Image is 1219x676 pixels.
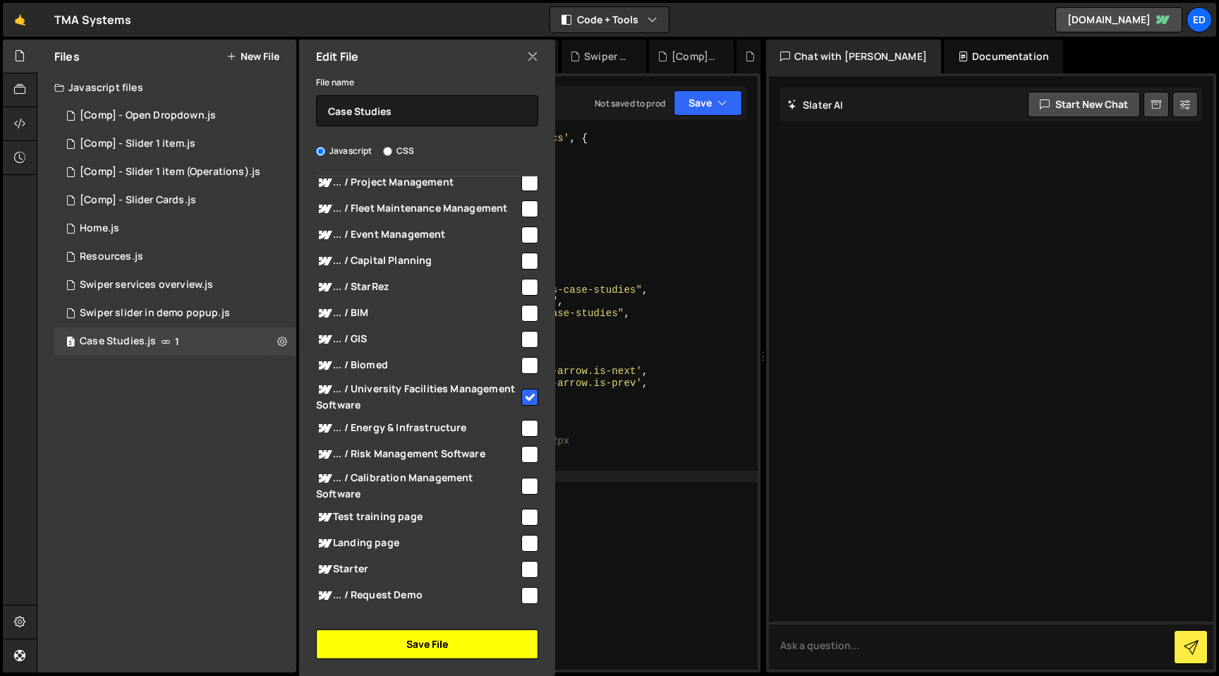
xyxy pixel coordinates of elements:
[383,147,392,156] input: CSS
[316,470,519,501] span: ... / Calibration Management Software
[759,49,804,64] div: [Comp] - Slider 1 item.js
[80,251,143,263] div: Resources.js
[674,90,742,116] button: Save
[54,11,131,28] div: TMA Systems
[316,381,519,412] span: ... / University Facilities Management Software
[54,49,80,64] h2: Files
[1187,7,1212,32] a: Ed
[80,279,213,291] div: Swiper services overview.js
[316,279,519,296] span: ... / StarRez
[54,243,296,271] div: 15745/44306.js
[383,144,414,158] label: CSS
[54,102,296,130] div: 15745/41947.js
[80,307,230,320] div: Swiper slider in demo popup.js
[787,98,844,111] h2: Slater AI
[80,166,260,179] div: [Comp] - Slider 1 item (Operations).js
[595,97,665,109] div: Not saved to prod
[54,327,296,356] div: Case Studies.js
[316,446,519,463] span: ... / Risk Management Software
[316,147,325,156] input: Javascript
[316,76,354,90] label: File name
[316,629,538,659] button: Save File
[316,357,519,374] span: ... / Biomed
[316,561,519,578] span: Starter
[54,215,296,243] div: 15745/41882.js
[316,305,519,322] span: ... / BIM
[1028,92,1140,117] button: Start new chat
[672,49,717,64] div: [Comp] - Open Dropdown.js
[80,194,196,207] div: [Comp] - Slider Cards.js
[66,337,75,349] span: 3
[316,174,519,191] span: ... / Project Management
[54,130,296,158] div: 15745/41885.js
[316,95,538,126] input: Name
[80,222,119,235] div: Home.js
[37,73,296,102] div: Javascript files
[766,40,941,73] div: Chat with [PERSON_NAME]
[550,7,669,32] button: Code + Tools
[316,144,372,158] label: Javascript
[1055,7,1182,32] a: [DOMAIN_NAME]
[316,49,358,64] h2: Edit File
[584,49,629,64] div: Swiper slider in demo popup.js
[175,336,179,347] span: 1
[3,3,37,37] a: 🤙
[80,109,216,122] div: [Comp] - Open Dropdown.js
[316,227,519,243] span: ... / Event Management
[54,271,296,299] div: 15745/44803.js
[316,420,519,437] span: ... / Energy & Infrastructure
[54,299,296,327] div: 15745/43499.js
[316,587,519,604] span: ... / Request Demo
[54,158,296,186] div: 15745/41948.js
[316,200,519,217] span: ... / Fleet Maintenance Management
[226,51,279,62] button: New File
[54,186,296,215] div: 15745/42002.js
[316,509,519,526] span: Test training page
[316,331,519,348] span: ... / GIS
[316,253,519,270] span: ... / Capital Planning
[316,535,519,552] span: Landing page
[944,40,1063,73] div: Documentation
[80,138,195,150] div: [Comp] - Slider 1 item.js
[80,335,156,348] div: Case Studies.js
